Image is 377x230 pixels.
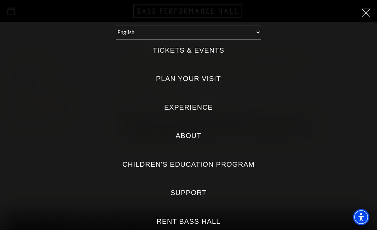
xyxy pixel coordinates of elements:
[116,25,261,40] select: Select:
[176,131,201,141] label: About
[170,188,207,198] label: Support
[156,74,221,84] label: Plan Your Visit
[164,103,213,113] label: Experience
[353,209,369,225] div: Accessibility Menu
[153,46,225,56] label: Tickets & Events
[122,160,254,170] label: Children's Education Program
[156,217,220,227] label: Rent Bass Hall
